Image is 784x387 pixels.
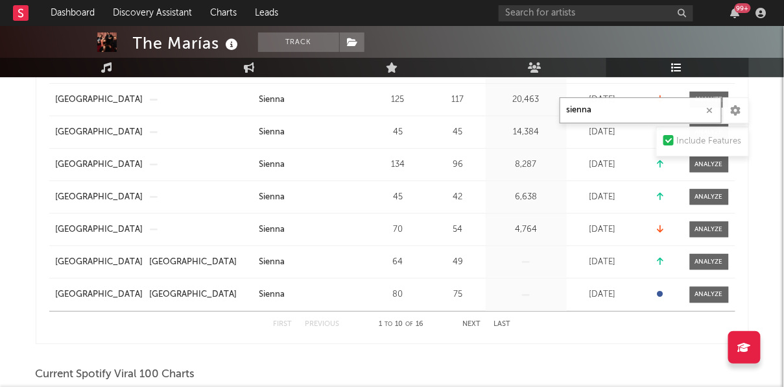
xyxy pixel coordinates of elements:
[434,94,482,106] div: 117
[56,126,143,139] a: [GEOGRAPHIC_DATA]
[259,288,362,301] a: Sienna
[259,94,285,106] div: Sienna
[570,126,635,139] div: [DATE]
[36,367,195,382] span: Current Spotify Viral 100 Charts
[56,256,143,269] a: [GEOGRAPHIC_DATA]
[56,191,143,204] a: [GEOGRAPHIC_DATA]
[489,158,564,171] div: 8,287
[259,126,285,139] div: Sienna
[258,32,339,52] button: Track
[259,94,362,106] a: Sienna
[133,32,242,54] div: The Marías
[494,321,511,328] button: Last
[369,288,427,301] div: 80
[489,191,564,204] div: 6,638
[434,223,482,236] div: 54
[434,126,482,139] div: 45
[731,8,740,18] button: 99+
[274,321,292,328] button: First
[369,158,427,171] div: 134
[56,94,143,106] a: [GEOGRAPHIC_DATA]
[434,158,482,171] div: 96
[150,256,237,269] div: [GEOGRAPHIC_DATA]
[56,158,143,171] a: [GEOGRAPHIC_DATA]
[259,158,285,171] div: Sienna
[150,288,237,301] div: [GEOGRAPHIC_DATA]
[385,321,392,327] span: to
[259,126,362,139] a: Sienna
[150,288,253,301] a: [GEOGRAPHIC_DATA]
[259,256,362,269] a: Sienna
[369,256,427,269] div: 64
[560,97,722,123] input: Search Playlists/Charts
[735,3,751,13] div: 99 +
[259,191,362,204] a: Sienna
[405,321,413,327] span: of
[434,191,482,204] div: 42
[259,288,285,301] div: Sienna
[369,223,427,236] div: 70
[305,321,340,328] button: Previous
[259,223,362,236] a: Sienna
[570,158,635,171] div: [DATE]
[369,126,427,139] div: 45
[150,256,253,269] a: [GEOGRAPHIC_DATA]
[570,288,635,301] div: [DATE]
[499,5,693,21] input: Search for artists
[259,223,285,236] div: Sienna
[369,94,427,106] div: 125
[570,256,635,269] div: [DATE]
[489,126,564,139] div: 14,384
[570,223,635,236] div: [DATE]
[56,223,143,236] a: [GEOGRAPHIC_DATA]
[677,134,742,149] div: Include Features
[489,223,564,236] div: 4,764
[259,256,285,269] div: Sienna
[259,158,362,171] a: Sienna
[366,317,437,332] div: 1 10 16
[570,191,635,204] div: [DATE]
[489,94,564,106] div: 20,463
[434,256,482,269] div: 49
[570,94,635,106] div: [DATE]
[259,191,285,204] div: Sienna
[463,321,481,328] button: Next
[434,288,482,301] div: 75
[56,288,143,301] a: [GEOGRAPHIC_DATA]
[369,191,427,204] div: 45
